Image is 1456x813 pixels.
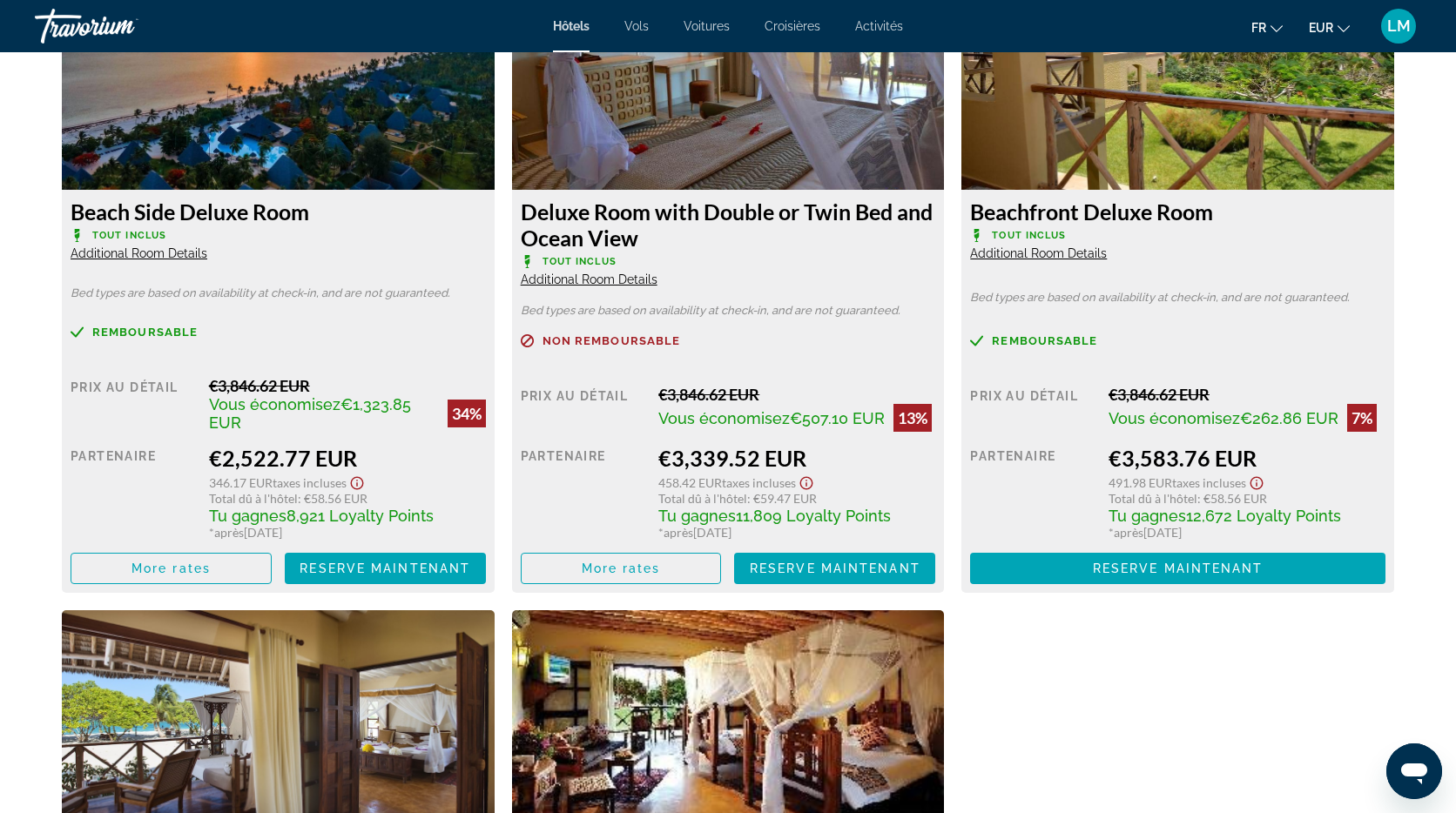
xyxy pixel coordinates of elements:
span: fr [1251,21,1266,35]
span: Taxes incluses [273,475,347,490]
a: Travorium [35,3,209,49]
span: Tout inclus [92,230,166,241]
button: Show Taxes and Fees disclaimer [796,471,817,491]
button: Reserve maintenant [734,553,935,584]
span: More rates [131,561,211,575]
span: 8,921 Loyalty Points [286,507,434,525]
span: 458.42 EUR [658,475,722,490]
span: Tu gagnes [1109,507,1186,525]
span: Vous économisez [209,395,340,413]
span: Tu gagnes [658,507,736,525]
span: More rates [582,561,661,575]
div: €3,846.62 EUR [209,376,486,395]
span: 11,809 Loyalty Points [736,507,891,525]
button: Show Taxes and Fees disclaimer [347,471,367,491]
span: Additional Room Details [521,272,657,286]
span: Tu gagnes [209,507,286,525]
div: : €59.47 EUR [658,491,935,506]
span: Remboursable [992,335,1097,346]
div: Prix au détail [521,385,646,432]
p: Bed types are based on availability at check-in, and are not guaranteed. [521,305,936,317]
p: Bed types are based on availability at check-in, and are not guaranteed. [71,287,486,299]
span: Additional Room Details [71,246,207,260]
div: €3,583.76 EUR [1109,445,1385,471]
span: après [214,525,244,540]
span: Reserve maintenant [300,561,470,575]
span: Additional Room Details [970,246,1107,260]
span: €262.86 EUR [1240,409,1338,427]
h3: Beach Side Deluxe Room [71,198,486,225]
div: Prix au détail [970,385,1095,432]
div: Partenaire [71,445,196,540]
a: Vols [624,19,649,33]
div: €3,846.62 EUR [658,385,935,404]
div: 7% [1347,404,1377,432]
span: Total dû à l'hôtel [1109,491,1197,506]
a: Voitures [684,19,730,33]
span: 12,672 Loyalty Points [1186,507,1341,525]
button: User Menu [1376,8,1421,44]
div: : €58.56 EUR [209,491,486,506]
span: Reserve maintenant [1093,561,1264,575]
a: Remboursable [970,334,1385,347]
span: Vous économisez [658,409,790,427]
span: 346.17 EUR [209,475,273,490]
div: * [DATE] [209,525,486,540]
span: après [1114,525,1143,540]
button: Change currency [1309,15,1350,40]
h3: Deluxe Room with Double or Twin Bed and Ocean View [521,198,936,251]
span: EUR [1309,21,1333,35]
div: * [DATE] [1109,525,1385,540]
div: €3,846.62 EUR [1109,385,1385,404]
a: Remboursable [71,326,486,339]
span: après [664,525,693,540]
span: Tout inclus [543,256,617,267]
iframe: Bouton de lancement de la fenêtre de messagerie [1386,743,1442,799]
span: Tout inclus [992,230,1066,241]
a: Activités [855,19,903,33]
span: 491.98 EUR [1109,475,1172,490]
div: : €58.56 EUR [1109,491,1385,506]
button: More rates [71,553,272,584]
button: More rates [521,553,722,584]
button: Change language [1251,15,1283,40]
div: Partenaire [970,445,1095,540]
span: Reserve maintenant [750,561,920,575]
span: Taxes incluses [722,475,796,490]
a: Hôtels [553,19,590,33]
button: Reserve maintenant [970,553,1385,584]
div: Prix au détail [71,376,196,432]
div: €3,339.52 EUR [658,445,935,471]
span: €507.10 EUR [790,409,885,427]
a: Croisières [765,19,820,33]
span: Taxes incluses [1172,475,1246,490]
div: €2,522.77 EUR [209,445,486,471]
span: Non remboursable [543,335,681,346]
p: Bed types are based on availability at check-in, and are not guaranteed. [970,292,1385,304]
span: LM [1387,17,1411,35]
span: Vous économisez [1109,409,1240,427]
div: 13% [893,404,932,432]
span: Total dû à l'hôtel [209,491,298,506]
span: €1,323.85 EUR [209,395,411,432]
button: Reserve maintenant [285,553,486,584]
button: Show Taxes and Fees disclaimer [1246,471,1267,491]
div: * [DATE] [658,525,935,540]
div: Partenaire [521,445,646,540]
span: Total dû à l'hôtel [658,491,747,506]
span: Remboursable [92,326,198,338]
div: 34% [448,400,486,427]
h3: Beachfront Deluxe Room [970,198,1385,225]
